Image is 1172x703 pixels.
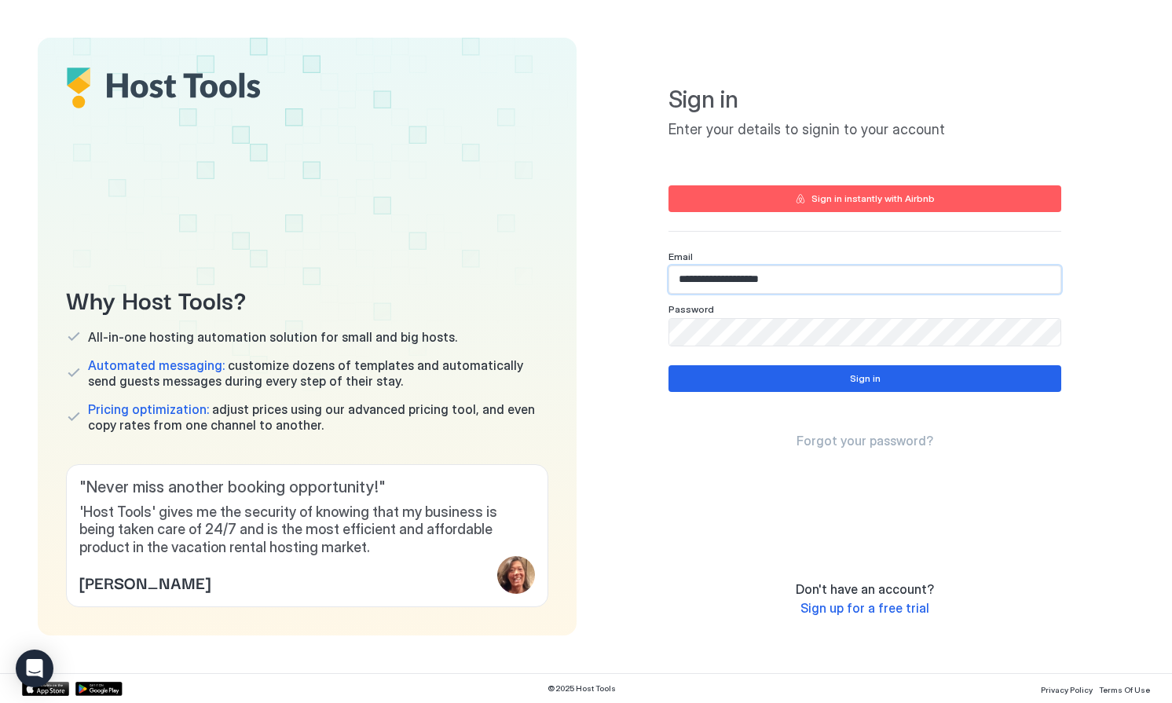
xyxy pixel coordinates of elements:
[668,251,693,262] span: Email
[797,433,933,449] a: Forgot your password?
[668,303,714,315] span: Password
[1041,680,1093,697] a: Privacy Policy
[88,329,457,345] span: All-in-one hosting automation solution for small and big hosts.
[497,556,535,594] div: profile
[79,478,535,497] span: " Never miss another booking opportunity! "
[811,192,935,206] div: Sign in instantly with Airbnb
[1099,680,1150,697] a: Terms Of Use
[669,319,1060,346] input: Input Field
[797,433,933,449] span: Forgot your password?
[16,650,53,687] div: Open Intercom Messenger
[668,365,1061,392] button: Sign in
[668,85,1061,115] span: Sign in
[1041,685,1093,694] span: Privacy Policy
[88,401,548,433] span: adjust prices using our advanced pricing tool, and even copy rates from one channel to another.
[668,121,1061,139] span: Enter your details to signin to your account
[668,185,1061,212] button: Sign in instantly with Airbnb
[88,401,209,417] span: Pricing optimization:
[79,570,211,594] span: [PERSON_NAME]
[79,503,535,557] span: 'Host Tools' gives me the security of knowing that my business is being taken care of 24/7 and is...
[88,357,225,373] span: Automated messaging:
[1099,685,1150,694] span: Terms Of Use
[88,357,548,389] span: customize dozens of templates and automatically send guests messages during every step of their s...
[796,581,934,597] span: Don't have an account?
[669,266,1060,293] input: Input Field
[66,281,548,317] span: Why Host Tools?
[22,682,69,696] a: App Store
[850,372,881,386] div: Sign in
[75,682,123,696] a: Google Play Store
[548,683,616,694] span: © 2025 Host Tools
[800,600,929,617] a: Sign up for a free trial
